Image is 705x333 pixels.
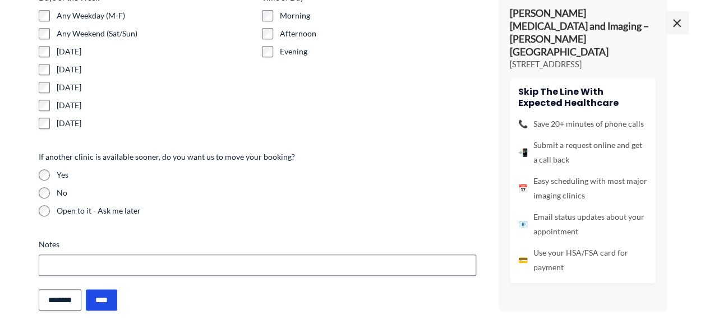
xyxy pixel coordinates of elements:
li: Easy scheduling with most major imaging clinics [518,173,647,202]
span: 📧 [518,216,528,231]
li: Submit a request online and get a call back [518,137,647,166]
label: [DATE] [57,100,253,111]
span: 💳 [518,252,528,267]
label: Afternoon [280,28,476,39]
h4: Skip the line with Expected Healthcare [518,86,647,108]
li: Save 20+ minutes of phone calls [518,116,647,131]
li: Use your HSA/FSA card for payment [518,245,647,274]
label: Evening [280,46,476,57]
label: [DATE] [57,46,253,57]
p: [STREET_ADDRESS] [510,58,656,70]
label: Yes [57,169,476,181]
label: Open to it - Ask me later [57,205,476,216]
label: Notes [39,239,476,250]
label: Morning [280,10,476,21]
span: 📅 [518,181,528,195]
legend: If another clinic is available sooner, do you want us to move your booking? [39,151,295,163]
span: 📲 [518,145,528,159]
label: [DATE] [57,82,253,93]
label: Any Weekday (M-F) [57,10,253,21]
span: 📞 [518,116,528,131]
label: [DATE] [57,64,253,75]
p: [PERSON_NAME] [MEDICAL_DATA] and Imaging – [PERSON_NAME] [GEOGRAPHIC_DATA] [510,7,656,58]
li: Email status updates about your appointment [518,209,647,238]
label: Any Weekend (Sat/Sun) [57,28,253,39]
label: No [57,187,476,198]
label: [DATE] [57,118,253,129]
span: × [666,11,688,34]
